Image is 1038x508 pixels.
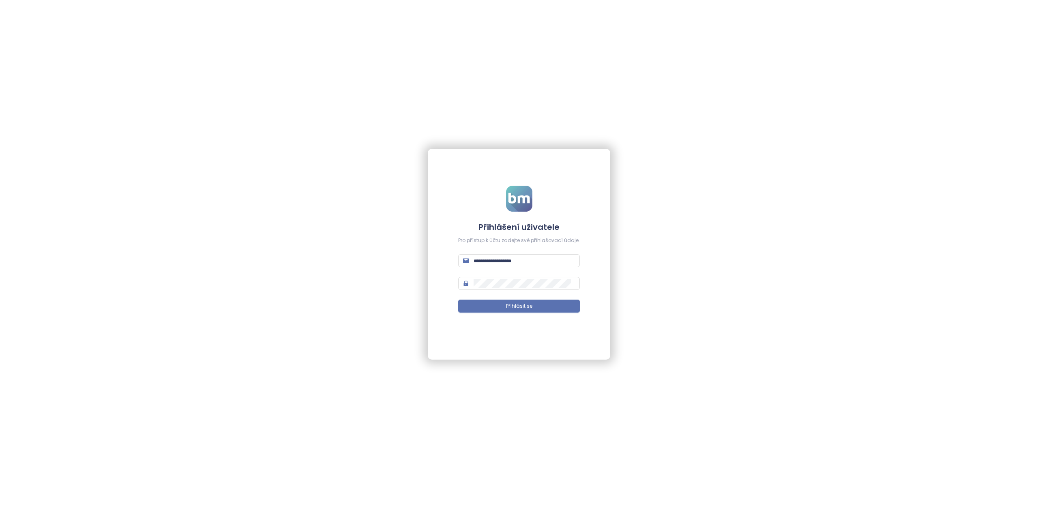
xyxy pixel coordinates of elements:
[458,221,580,233] h4: Přihlášení uživatele
[463,281,469,286] span: lock
[506,302,532,310] span: Přihlásit se
[506,186,532,212] img: logo
[458,237,580,244] div: Pro přístup k účtu zadejte své přihlašovací údaje.
[458,300,580,313] button: Přihlásit se
[463,258,469,264] span: mail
